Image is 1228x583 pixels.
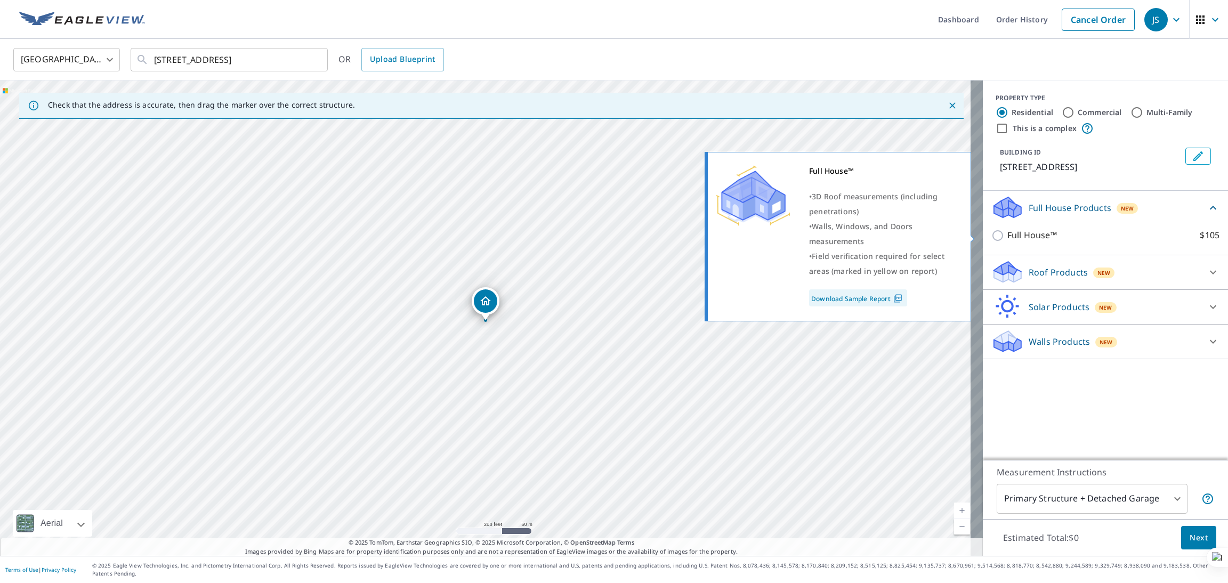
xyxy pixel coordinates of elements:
[1200,229,1219,242] p: $105
[1029,301,1089,313] p: Solar Products
[13,45,120,75] div: [GEOGRAPHIC_DATA]
[996,93,1215,103] div: PROPERTY TYPE
[1029,201,1111,214] p: Full House Products
[472,287,499,320] div: Dropped pin, building 1, Residential property, 7 Tex Ct Islip, NY 11751
[48,100,355,110] p: Check that the address is accurate, then drag the marker over the correct structure.
[5,566,38,573] a: Terms of Use
[1029,335,1090,348] p: Walls Products
[946,99,959,112] button: Close
[995,526,1087,549] p: Estimated Total: $0
[991,260,1219,285] div: Roof ProductsNew
[991,195,1219,220] div: Full House ProductsNew
[570,538,615,546] a: OpenStreetMap
[954,503,970,519] a: Current Level 17, Zoom In
[716,164,790,228] img: Premium
[361,48,443,71] a: Upload Blueprint
[1029,266,1088,279] p: Roof Products
[891,294,905,303] img: Pdf Icon
[349,538,635,547] span: © 2025 TomTom, Earthstar Geographics SIO, © 2025 Microsoft Corporation, ©
[809,189,957,219] div: •
[809,289,907,306] a: Download Sample Report
[809,251,944,276] span: Field verification required for select areas (marked in yellow on report)
[1012,107,1053,118] label: Residential
[1062,9,1135,31] a: Cancel Order
[1144,8,1168,31] div: JS
[954,519,970,535] a: Current Level 17, Zoom Out
[37,510,66,537] div: Aerial
[809,221,912,246] span: Walls, Windows, and Doors measurements
[1181,526,1216,550] button: Next
[1146,107,1193,118] label: Multi-Family
[5,566,76,573] p: |
[42,566,76,573] a: Privacy Policy
[338,48,444,71] div: OR
[92,562,1223,578] p: © 2025 Eagle View Technologies, Inc. and Pictometry International Corp. All Rights Reserved. Repo...
[1100,338,1113,346] span: New
[1078,107,1122,118] label: Commercial
[1190,531,1208,545] span: Next
[1121,204,1134,213] span: New
[370,53,435,66] span: Upload Blueprint
[991,329,1219,354] div: Walls ProductsNew
[1007,229,1057,242] p: Full House™
[1000,148,1041,157] p: BUILDING ID
[809,191,938,216] span: 3D Roof measurements (including penetrations)
[19,12,145,28] img: EV Logo
[1013,123,1077,134] label: This is a complex
[617,538,635,546] a: Terms
[809,249,957,279] div: •
[154,45,306,75] input: Search by address or latitude-longitude
[809,219,957,249] div: •
[997,484,1187,514] div: Primary Structure + Detached Garage
[997,466,1214,479] p: Measurement Instructions
[1097,269,1111,277] span: New
[1000,160,1181,173] p: [STREET_ADDRESS]
[991,294,1219,320] div: Solar ProductsNew
[1185,148,1211,165] button: Edit building 1
[809,164,957,179] div: Full House™
[1201,492,1214,505] span: Your report will include the primary structure and a detached garage if one exists.
[1099,303,1112,312] span: New
[13,510,92,537] div: Aerial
